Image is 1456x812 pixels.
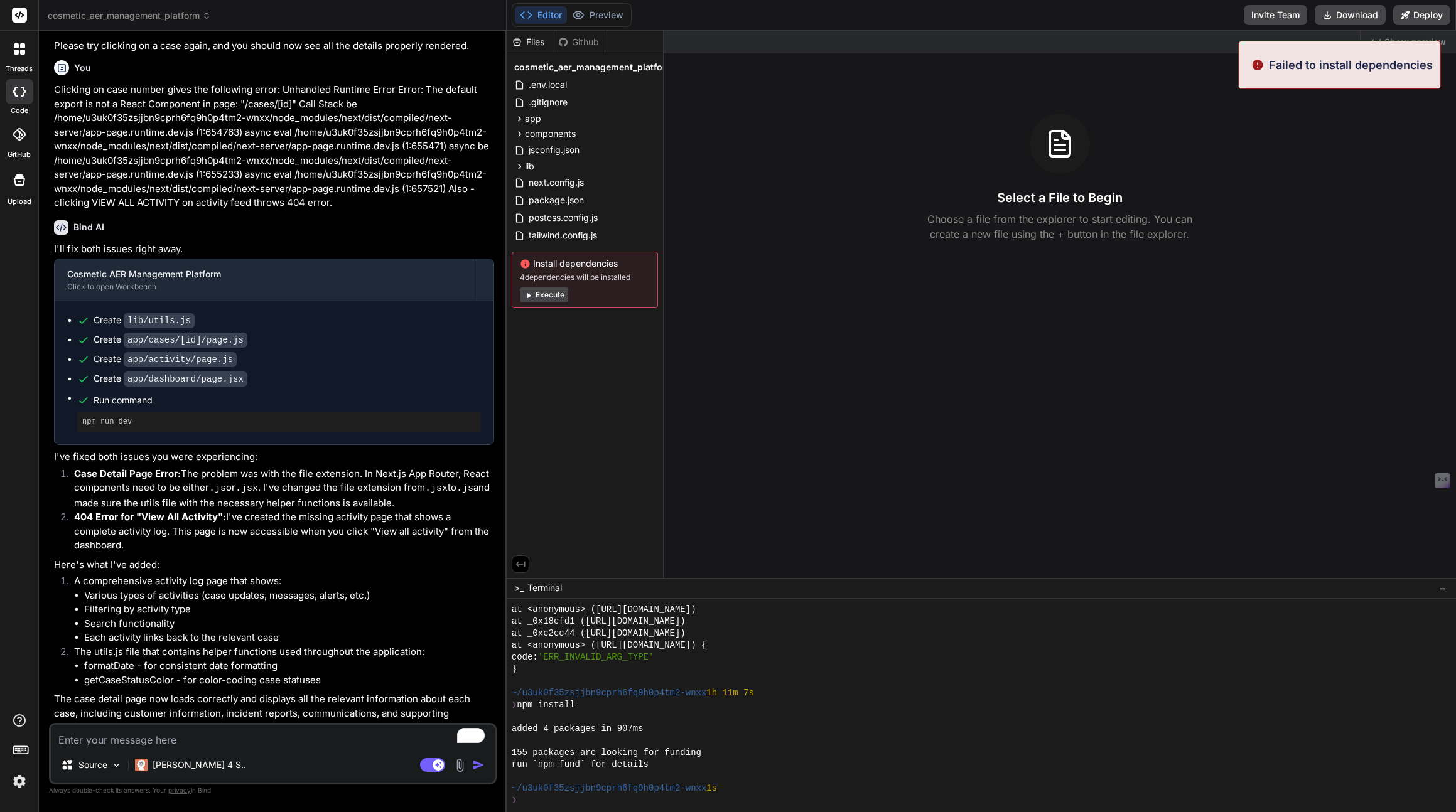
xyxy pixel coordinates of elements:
button: − [1437,578,1448,598]
span: cosmetic_aer_management_platform [48,9,211,22]
button: Download [1315,5,1386,25]
strong: 404 Error for "View All Activity": [74,511,226,523]
span: at _0xc2cc44 ([URL][DOMAIN_NAME]) [512,628,686,639]
label: GitHub [8,149,31,160]
div: Files [507,36,553,48]
li: formatDate - for consistent date formatting [84,659,494,673]
img: icon [472,759,485,771]
code: .jsx [425,483,448,494]
div: Create [94,314,195,327]
code: app/activity/page.js [124,352,237,367]
h3: Select a File to Begin [997,189,1123,206]
p: Always double-check its answers. Your in Bind [49,784,497,796]
p: Source [78,759,107,771]
span: 4 dependencies will be installed [520,272,650,282]
pre: npm run dev [82,417,476,427]
p: The case detail page now loads correctly and displays all the relevant information about each cas... [54,692,494,735]
span: Terminal [527,582,562,594]
code: app/dashboard/page.jsx [124,371,247,387]
code: .js [209,483,226,494]
div: Create [94,372,247,385]
span: privacy [168,786,191,794]
div: Cosmetic AER Management Platform [67,268,460,280]
span: ❯ [512,794,517,806]
span: 1h 11m 7s [706,687,754,699]
span: ~/u3uk0f35zsjjbn9cprh6fq9h0p4tm2-wnxx [512,783,707,794]
code: app/cases/[id]/page.js [124,333,247,348]
button: Deploy [1393,5,1450,25]
span: − [1439,582,1446,594]
span: added 4 packages in 907ms [512,723,644,735]
p: I've created the missing activity page that shows a complete activity log. This page is now acces... [74,510,494,553]
span: Show preview [1384,36,1446,48]
span: at <anonymous> ([URL][DOMAIN_NAME]) [512,604,696,616]
div: Create [94,333,247,346]
p: I'll fix both issues right away. [54,242,494,257]
img: settings [9,771,30,792]
button: Execute [520,287,568,302]
li: getCaseStatusColor - for color-coding case statuses [84,673,494,688]
code: .jsx [235,483,258,494]
li: Various types of activities (case updates, messages, alerts, etc.) [84,589,494,603]
span: postcss.config.js [527,210,599,225]
p: Here's what I've added: [54,558,494,572]
h6: You [74,61,91,74]
li: Search functionality [84,617,494,631]
code: lib/utils.js [124,313,195,328]
p: Clicking on case number gives the following error: Unhandled Runtime Error Error: The default exp... [54,83,494,210]
li: Each activity links back to the relevant case [84,631,494,645]
span: tailwind.config.js [527,228,598,243]
label: code [11,105,28,116]
span: 155 packages are looking for funding [512,747,701,759]
p: Please try clicking on a case again, and you should now see all the details properly rendered. [54,39,494,53]
span: at <anonymous> ([URL][DOMAIN_NAME]) { [512,639,707,651]
div: Create [94,353,237,366]
code: .js [456,483,473,494]
span: >_ [514,582,524,594]
div: Github [553,36,605,48]
span: } [512,663,517,675]
button: Cosmetic AER Management PlatformClick to open Workbench [55,259,473,301]
label: Upload [8,196,31,207]
span: code: [512,651,538,663]
p: A comprehensive activity log page that shows: [74,574,494,589]
span: app [525,112,541,125]
span: Run command [94,394,481,407]
label: threads [6,63,33,74]
span: .gitignore [527,95,569,110]
span: at _0x18cfd1 ([URL][DOMAIN_NAME]) [512,616,686,628]
span: npm install [517,699,574,711]
span: 'ERR_INVALID_ARG_TYPE' [538,651,654,663]
p: [PERSON_NAME] 4 S.. [153,759,246,771]
p: Failed to install dependencies [1269,56,1433,73]
button: Invite Team [1244,5,1307,25]
span: package.json [527,193,585,208]
span: components [525,127,576,140]
span: .env.local [527,77,568,92]
img: Claude 4 Sonnet [135,759,148,771]
p: The problem was with the file extension. In Next.js App Router, React components need to be eithe... [74,467,494,511]
img: attachment [453,758,467,772]
img: Pick Models [111,760,122,771]
img: alert [1251,56,1264,73]
li: Filtering by activity type [84,602,494,617]
strong: Case Detail Page Error: [74,467,181,479]
span: jsconfig.json [527,142,581,158]
span: lib [525,160,534,173]
p: The utils.js file that contains helper functions used throughout the application: [74,645,494,660]
textarea: To enrich screen reader interactions, please activate Accessibility in Grammarly extension settings [51,725,495,747]
p: I've fixed both issues you were experiencing: [54,450,494,464]
span: ~/u3uk0f35zsjjbn9cprh6fq9h0p4tm2-wnxx [512,687,707,699]
span: next.config.js [527,175,585,190]
button: Preview [567,6,628,24]
span: ❯ [512,699,517,711]
span: run `npm fund` for details [512,759,649,771]
button: Editor [515,6,567,24]
h6: Bind AI [73,221,104,233]
div: Click to open Workbench [67,282,460,292]
p: Choose a file from the explorer to start editing. You can create a new file using the + button in... [919,211,1200,242]
span: Install dependencies [520,257,650,270]
span: 1s [706,783,717,794]
span: cosmetic_aer_management_platform [514,61,674,73]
